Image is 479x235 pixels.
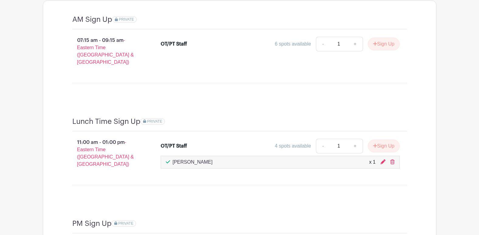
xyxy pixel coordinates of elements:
[368,140,400,152] button: Sign Up
[368,38,400,50] button: Sign Up
[118,221,133,226] span: PRIVATE
[347,37,363,51] a: +
[161,142,187,150] div: OT/PT Staff
[161,40,187,48] div: OT/PT Staff
[63,136,151,170] p: 11:00 am - 01:00 pm
[63,34,151,68] p: 07:15 am - 09:15 am
[77,38,134,65] span: - Eastern Time ([GEOGRAPHIC_DATA] & [GEOGRAPHIC_DATA])
[72,117,140,126] h4: Lunch Time Sign Up
[347,139,363,153] a: +
[72,15,112,24] h4: AM Sign Up
[147,119,162,124] span: PRIVATE
[316,139,330,153] a: -
[275,142,311,150] div: 4 spots available
[369,158,375,166] div: x 1
[173,158,213,166] p: [PERSON_NAME]
[275,40,311,48] div: 6 spots available
[77,140,134,167] span: - Eastern Time ([GEOGRAPHIC_DATA] & [GEOGRAPHIC_DATA])
[119,17,134,22] span: PRIVATE
[316,37,330,51] a: -
[72,219,111,228] h4: PM Sign Up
